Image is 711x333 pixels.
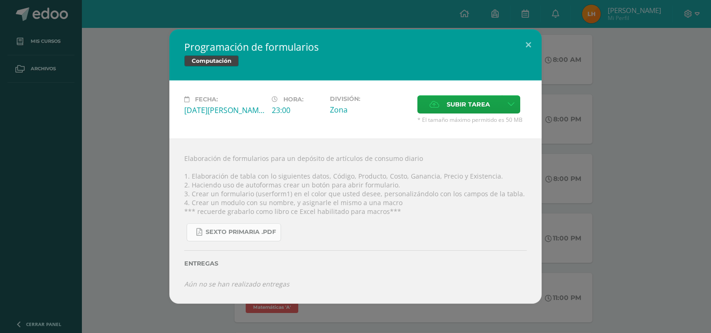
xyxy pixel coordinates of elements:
span: Sexto Primaria .pdf [206,228,276,236]
label: División: [330,95,410,102]
a: Sexto Primaria .pdf [187,223,281,241]
div: Elaboración de formularios para un depósito de artículos de consumo diario 1. Elaboración de tabl... [169,139,542,304]
div: Zona [330,105,410,115]
span: Fecha: [195,96,218,103]
span: Hora: [283,96,303,103]
span: Computación [184,55,239,67]
div: 23:00 [272,105,322,115]
span: * El tamaño máximo permitido es 50 MB [417,116,527,124]
i: Aún no se han realizado entregas [184,280,289,288]
h2: Programación de formularios [184,40,527,53]
button: Close (Esc) [515,29,542,61]
label: Entregas [184,260,527,267]
span: Subir tarea [447,96,490,113]
div: [DATE][PERSON_NAME] [184,105,264,115]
